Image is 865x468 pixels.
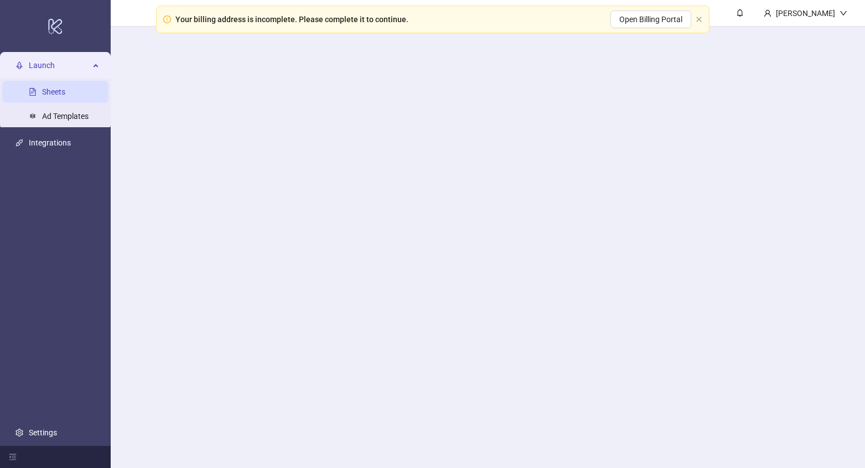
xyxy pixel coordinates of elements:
a: Settings [29,428,57,437]
span: user [764,9,771,17]
div: [PERSON_NAME] [771,7,840,19]
a: Ad Templates [42,112,89,121]
span: bell [736,9,744,17]
button: close [696,16,702,23]
span: rocket [15,61,23,69]
span: menu-fold [9,453,17,461]
button: Open Billing Portal [610,11,691,28]
a: Integrations [29,138,71,147]
span: Launch [29,54,90,76]
span: exclamation-circle [163,15,171,23]
span: down [840,9,847,17]
div: Your billing address is incomplete. Please complete it to continue. [175,13,408,25]
a: Sheets [42,87,65,96]
span: Open Billing Portal [619,15,682,24]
